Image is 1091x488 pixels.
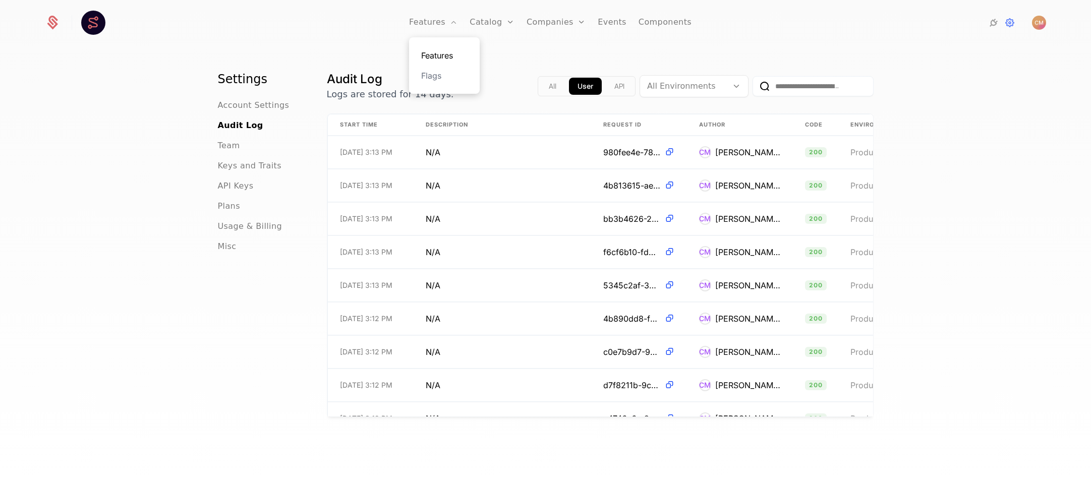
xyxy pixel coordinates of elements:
div: CM [699,179,711,192]
span: [DATE] 3:13 PM [340,147,392,157]
div: CM [699,279,711,291]
span: N/A [426,246,440,258]
a: Account Settings [218,99,290,111]
span: 200 [805,413,827,423]
span: 200 [805,314,827,324]
span: f6cf6b10-fd22-45b6-b98a-a3b43766555f [603,246,660,258]
a: Settings [1004,17,1016,29]
span: N/A [426,179,440,192]
span: [DATE] 3:13 PM [340,280,392,290]
span: d7f8211b-9cb9-4a86-b824-62639d22bdbc [603,379,660,391]
span: 200 [805,247,827,257]
div: Text alignment [538,76,636,96]
span: 200 [805,347,827,357]
div: [PERSON_NAME] [715,379,781,391]
span: 200 [805,280,827,290]
span: [DATE] 3:13 PM [340,247,392,257]
h1: Audit Log [327,71,454,87]
h1: Settings [218,71,303,87]
a: Usage & Billing [218,220,282,232]
div: CM [699,379,711,391]
div: [PERSON_NAME] [715,279,781,291]
p: Logs are stored for 14 days. [327,87,454,101]
a: Flags [421,70,468,82]
button: app [569,78,602,95]
a: Keys and Traits [218,160,281,172]
span: a4746e6a-261f-485b-9ac7-3835fcba77fb [603,412,660,424]
span: Production [850,247,892,257]
span: [DATE] 3:12 PM [340,347,392,357]
button: all [540,78,565,95]
span: 200 [805,380,827,390]
span: Production [850,347,892,357]
a: Team [218,140,240,152]
span: [DATE] 3:12 PM [340,314,392,324]
th: Author [687,114,793,136]
img: Coleman McFarland [1032,16,1046,30]
span: N/A [426,313,440,325]
span: c0e7b9d7-96d2-4b01-ac58-8b1b1efd896e [603,346,660,358]
nav: Main [218,71,303,253]
div: CM [699,412,711,424]
span: [DATE] 3:12 PM [340,413,392,423]
span: Production [850,380,892,390]
span: N/A [426,379,440,391]
span: Production [850,214,892,224]
button: api [606,78,633,95]
a: Integrations [988,17,1000,29]
span: Production [850,280,892,290]
a: Plans [218,200,240,212]
div: CM [699,146,711,158]
div: CM [699,313,711,325]
span: bb3b4626-2bf8-4fe8-85bc-03043669d251 [603,213,660,225]
span: [DATE] 3:12 PM [340,380,392,390]
span: 200 [805,147,827,157]
div: [PERSON_NAME] [715,246,781,258]
th: Code [793,114,838,136]
th: Request ID [591,114,687,136]
div: [PERSON_NAME] [715,146,781,158]
a: API Keys [218,180,254,192]
div: [PERSON_NAME] [715,346,781,358]
div: [PERSON_NAME] [715,213,781,225]
div: CM [699,213,711,225]
span: 980fee4e-7888-42a8-aa9f-47c464d00aa4 [603,146,660,158]
span: [DATE] 3:13 PM [340,214,392,224]
span: Production [850,413,892,423]
span: Production [850,314,892,324]
span: N/A [426,346,440,358]
button: Open user button [1032,16,1046,30]
span: 4b890dd8-fdca-4a21-9205-8dc98a3eac0b [603,313,660,325]
span: N/A [426,213,440,225]
span: 200 [805,214,827,224]
span: 5345c2af-3d16-48a5-8d03-5997ae27478c [603,279,660,291]
a: Features [421,49,468,62]
span: N/A [426,412,440,424]
th: Environment [838,114,939,136]
div: [PERSON_NAME] [715,313,781,325]
span: Production [850,180,892,191]
th: Description [414,114,591,136]
div: [PERSON_NAME] [715,179,781,192]
span: Production [850,147,892,157]
th: Start Time [328,114,414,136]
span: N/A [426,146,440,158]
div: CM [699,346,711,358]
div: CM [699,246,711,258]
span: 4b813615-ae23-4bb0-a757-c6e8004ede02 [603,179,660,192]
span: [DATE] 3:13 PM [340,180,392,191]
div: [PERSON_NAME] [715,412,781,424]
a: Misc [218,240,237,253]
span: 200 [805,180,827,191]
img: Schematic [81,11,105,35]
span: N/A [426,279,440,291]
a: Audit Log [218,119,263,132]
